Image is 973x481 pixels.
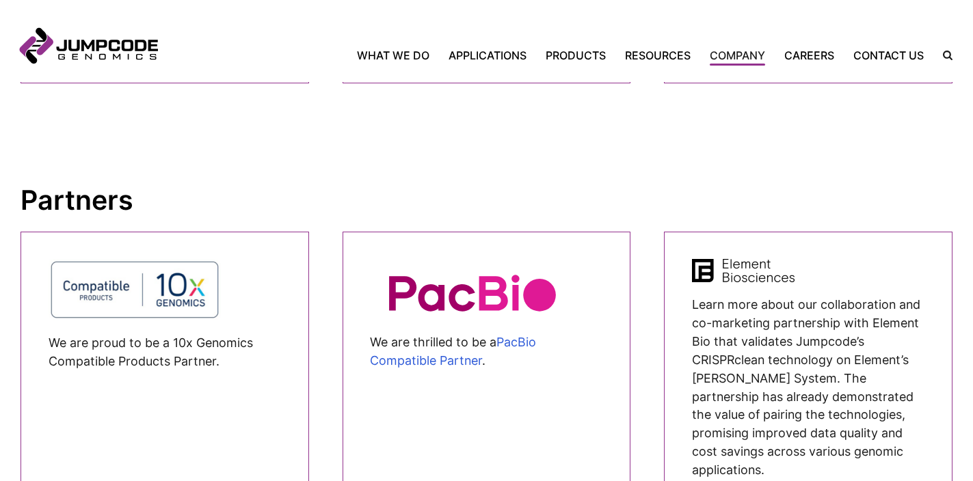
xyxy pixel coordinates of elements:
label: Search the site. [933,51,952,60]
a: Contact Us [844,47,933,64]
a: Applications [439,47,536,64]
p: We are proud to be a 10x Genomics Compatible Products Partner. [49,334,282,371]
nav: Primary Navigation [156,47,933,64]
a: Resources [615,47,700,64]
a: Careers [775,47,844,64]
p: Learn more about our collaboration and co-marketing partnership with Element Bio that validates J... [692,296,925,480]
figcaption: We are thrilled to be a . [370,333,603,370]
h2: Partners [21,184,952,217]
a: What We Do [357,47,439,64]
a: Company [700,47,775,64]
a: Products [536,47,615,64]
a: PacBio Compatible Partner [370,335,536,368]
